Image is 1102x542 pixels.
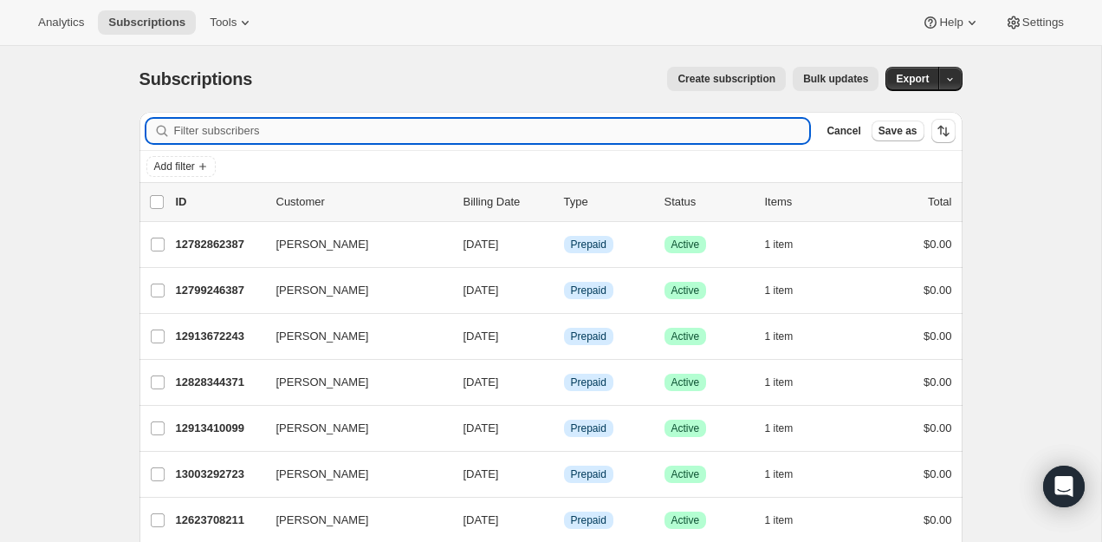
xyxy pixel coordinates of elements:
button: Subscriptions [98,10,196,35]
p: Customer [276,193,450,211]
span: Active [671,421,700,435]
span: Active [671,375,700,389]
span: Prepaid [571,513,606,527]
span: $0.00 [924,330,952,343]
span: [PERSON_NAME] [276,374,369,391]
button: 1 item [765,324,813,349]
span: Subscriptions [108,16,185,29]
button: Help [911,10,990,35]
div: 13003292723[PERSON_NAME][DATE]InfoPrepaidSuccessActive1 item$0.00 [176,462,952,486]
div: IDCustomerBilling DateTypeStatusItemsTotal [176,193,952,211]
p: 13003292723 [176,466,263,483]
span: Subscriptions [139,69,253,88]
span: Active [671,330,700,343]
button: Sort the results [931,119,956,143]
span: [DATE] [463,513,499,526]
span: Active [671,513,700,527]
button: [PERSON_NAME] [266,277,439,304]
span: Bulk updates [803,72,868,86]
button: 1 item [765,462,813,486]
span: [DATE] [463,467,499,480]
span: [PERSON_NAME] [276,420,369,437]
span: Prepaid [571,284,606,297]
div: Type [564,193,651,211]
button: [PERSON_NAME] [266,323,439,350]
button: Settings [995,10,1074,35]
span: Active [671,467,700,481]
p: 12913410099 [176,420,263,437]
button: 1 item [765,278,813,303]
span: $0.00 [924,375,952,389]
span: Add filter [154,160,195,173]
p: Billing Date [463,193,550,211]
button: Export [885,67,939,91]
button: [PERSON_NAME] [266,460,439,488]
div: 12913410099[PERSON_NAME][DATE]InfoPrepaidSuccessActive1 item$0.00 [176,416,952,441]
span: [DATE] [463,421,499,434]
span: 1 item [765,238,794,251]
span: [PERSON_NAME] [276,512,369,529]
button: 1 item [765,416,813,441]
p: 12913672243 [176,328,263,345]
span: [DATE] [463,284,499,297]
span: [PERSON_NAME] [276,282,369,299]
span: Create subscription [677,72,775,86]
p: 12623708211 [176,512,263,529]
p: 12828344371 [176,374,263,391]
button: [PERSON_NAME] [266,415,439,442]
button: [PERSON_NAME] [266,231,439,258]
span: Save as [878,124,917,138]
span: 1 item [765,284,794,297]
span: $0.00 [924,467,952,480]
div: 12782862387[PERSON_NAME][DATE]InfoPrepaidSuccessActive1 item$0.00 [176,232,952,257]
p: Status [664,193,751,211]
span: Active [671,238,700,251]
span: Active [671,284,700,297]
span: Cancel [826,124,860,138]
span: [PERSON_NAME] [276,236,369,253]
span: $0.00 [924,513,952,526]
span: Tools [210,16,237,29]
div: 12913672243[PERSON_NAME][DATE]InfoPrepaidSuccessActive1 item$0.00 [176,324,952,349]
span: Prepaid [571,238,606,251]
div: 12623708211[PERSON_NAME][DATE]InfoPrepaidSuccessActive1 item$0.00 [176,508,952,532]
span: Export [896,72,929,86]
button: [PERSON_NAME] [266,506,439,534]
span: [PERSON_NAME] [276,466,369,483]
span: 1 item [765,375,794,389]
span: [DATE] [463,238,499,251]
span: Prepaid [571,467,606,481]
button: [PERSON_NAME] [266,369,439,396]
span: Prepaid [571,330,606,343]
span: $0.00 [924,238,952,251]
p: 12799246387 [176,282,263,299]
button: Tools [199,10,264,35]
button: Analytics [28,10,94,35]
span: 1 item [765,421,794,435]
button: Cancel [820,121,867,141]
span: Prepaid [571,375,606,389]
span: Help [939,16,963,29]
div: 12828344371[PERSON_NAME][DATE]InfoPrepaidSuccessActive1 item$0.00 [176,370,952,395]
span: $0.00 [924,421,952,434]
span: [DATE] [463,330,499,343]
button: 1 item [765,508,813,532]
span: Analytics [38,16,84,29]
p: ID [176,193,263,211]
button: Save as [872,121,924,141]
button: 1 item [765,232,813,257]
p: Total [928,193,951,211]
span: Prepaid [571,421,606,435]
span: Settings [1022,16,1064,29]
input: Filter subscribers [174,119,810,143]
div: Items [765,193,852,211]
div: Open Intercom Messenger [1043,466,1085,507]
span: 1 item [765,513,794,527]
button: Create subscription [667,67,786,91]
button: Add filter [146,156,216,177]
button: 1 item [765,370,813,395]
span: $0.00 [924,284,952,297]
span: [PERSON_NAME] [276,328,369,345]
p: 12782862387 [176,236,263,253]
button: Bulk updates [793,67,878,91]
